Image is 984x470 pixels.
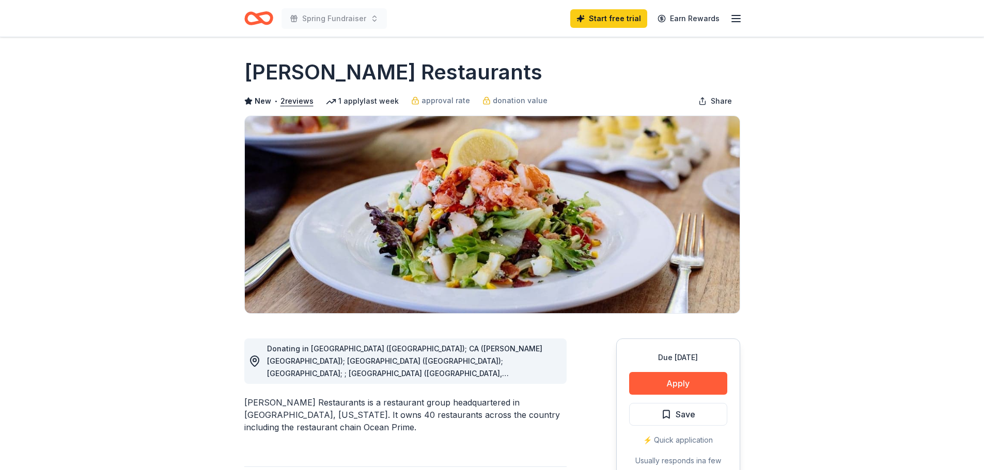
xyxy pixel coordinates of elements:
div: 1 apply last week [326,95,399,107]
a: Earn Rewards [651,9,726,28]
span: New [255,95,271,107]
h1: [PERSON_NAME] Restaurants [244,58,542,87]
button: 2reviews [280,95,314,107]
button: Apply [629,372,727,395]
img: Image for Cameron Mitchell Restaurants [245,116,740,313]
span: Share [711,95,732,107]
span: approval rate [421,94,470,107]
div: ⚡️ Quick application [629,434,727,446]
div: [PERSON_NAME] Restaurants is a restaurant group headquartered in [GEOGRAPHIC_DATA], [US_STATE]. I... [244,396,567,433]
button: Share [690,91,740,111]
a: approval rate [411,94,470,107]
button: Spring Fundraiser [282,8,387,29]
a: Start free trial [570,9,647,28]
a: Home [244,6,273,30]
span: Spring Fundraiser [302,12,366,25]
span: donation value [493,94,548,107]
span: Save [676,408,695,421]
button: Save [629,403,727,426]
div: Due [DATE] [629,351,727,364]
a: donation value [482,94,548,107]
span: • [274,97,277,105]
